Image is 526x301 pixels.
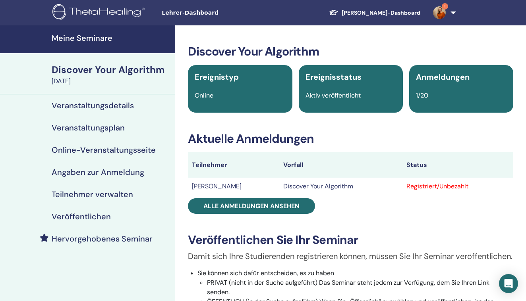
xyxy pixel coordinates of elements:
h3: Aktuelle Anmeldungen [188,132,513,146]
a: [PERSON_NAME]-Dashboard [323,6,427,20]
div: Registriert/Unbezahlt [406,182,509,191]
span: 1/20 [416,91,428,100]
p: Damit sich Ihre Studierenden registrieren können, müssen Sie Ihr Seminar veröffentlichen. [188,250,513,262]
img: graduation-cap-white.svg [329,9,338,16]
h3: Veröffentlichen Sie Ihr Seminar [188,233,513,247]
td: [PERSON_NAME] [188,178,279,195]
div: Discover Your Algorithm [52,63,170,77]
h4: Veröffentlichen [52,212,111,221]
h4: Teilnehmer verwalten [52,190,133,199]
span: Online [195,91,213,100]
span: Anmeldungen [416,72,470,82]
h4: Online-Veranstaltungsseite [52,145,156,155]
h4: Hervorgehobenes Seminar [52,234,153,243]
th: Vorfall [279,152,402,178]
a: Discover Your Algorithm[DATE] [47,63,175,86]
span: 1 [442,3,448,10]
h4: Veranstaltungsplan [52,123,125,132]
span: Alle Anmeldungen ansehen [203,202,300,210]
div: [DATE] [52,77,170,86]
img: logo.png [52,4,147,22]
a: Alle Anmeldungen ansehen [188,198,315,214]
img: default.jpg [433,6,446,19]
td: Discover Your Algorithm [279,178,402,195]
th: Status [402,152,513,178]
div: Open Intercom Messenger [499,274,518,293]
span: Lehrer-Dashboard [162,9,281,17]
li: PRIVAT (nicht in der Suche aufgeführt) Das Seminar steht jedem zur Verfügung, dem Sie Ihren Link ... [207,278,513,297]
th: Teilnehmer [188,152,279,178]
h4: Veranstaltungsdetails [52,101,134,110]
span: Aktiv veröffentlicht [306,91,361,100]
h4: Meine Seminare [52,33,170,43]
span: Ereignistyp [195,72,239,82]
h3: Discover Your Algorithm [188,44,513,59]
span: Ereignisstatus [306,72,362,82]
h4: Angaben zur Anmeldung [52,167,144,177]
